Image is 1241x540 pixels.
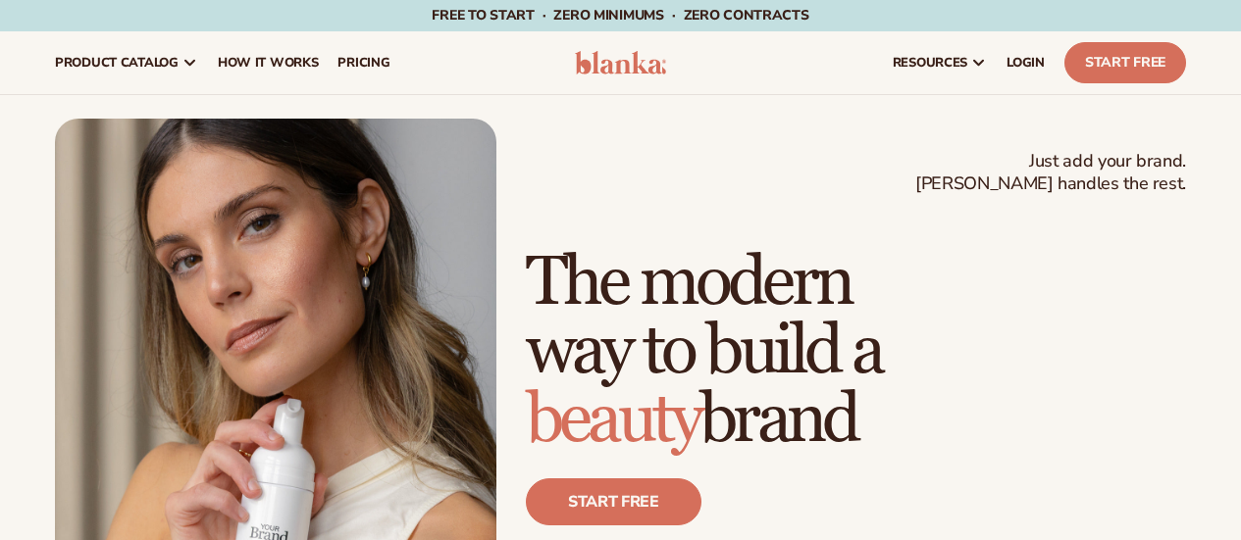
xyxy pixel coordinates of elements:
a: resources [883,31,997,94]
span: Free to start · ZERO minimums · ZERO contracts [432,6,808,25]
span: product catalog [55,55,179,71]
img: logo [575,51,667,74]
span: beauty [526,378,699,462]
a: Start Free [1064,42,1186,83]
span: pricing [337,55,389,71]
a: How It Works [208,31,329,94]
a: Start free [526,478,701,525]
h1: The modern way to build a brand [526,249,1186,455]
span: How It Works [218,55,319,71]
span: Just add your brand. [PERSON_NAME] handles the rest. [915,150,1186,196]
a: pricing [328,31,399,94]
span: resources [893,55,967,71]
span: LOGIN [1007,55,1045,71]
a: product catalog [45,31,208,94]
a: LOGIN [997,31,1055,94]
